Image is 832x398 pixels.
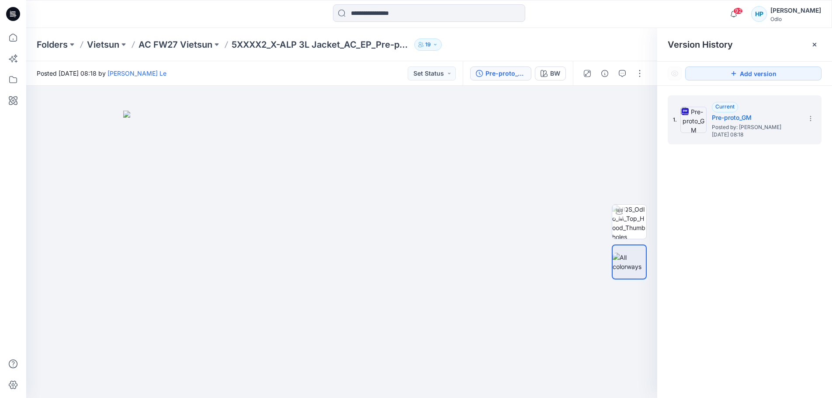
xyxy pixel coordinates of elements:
img: Pre-proto_GM [680,107,707,133]
div: [PERSON_NAME] [770,5,821,16]
span: 1. [673,116,677,124]
div: BW [550,69,560,78]
p: 5XXXX2_X-ALP 3L Jacket_AC_EP_Pre-proto_GM [232,38,411,51]
div: HP [751,6,767,22]
span: Posted by: Luyen Le [712,123,799,132]
a: Vietsun [87,38,119,51]
button: 19 [414,38,442,51]
img: VQS_Odlo_M_Top_Hood_Thumbholes [612,205,646,239]
button: Show Hidden Versions [668,66,682,80]
img: eyJhbGciOiJIUzI1NiIsImtpZCI6IjAiLCJzbHQiOiJzZXMiLCJ0eXAiOiJKV1QifQ.eyJkYXRhIjp7InR5cGUiOiJzdG9yYW... [123,111,560,398]
button: BW [535,66,566,80]
div: Pre-proto_GM [485,69,526,78]
h5: Pre-proto_GM [712,112,799,123]
button: Pre-proto_GM [470,66,531,80]
span: 92 [733,7,743,14]
a: AC FW27 Vietsun [139,38,212,51]
button: Add version [685,66,822,80]
span: Version History [668,39,733,50]
button: Details [598,66,612,80]
img: All colorways [613,253,646,271]
span: [DATE] 08:18 [712,132,799,138]
a: Folders [37,38,68,51]
span: Posted [DATE] 08:18 by [37,69,166,78]
a: [PERSON_NAME] Le [107,70,166,77]
p: 19 [425,40,431,49]
div: Odlo [770,16,821,22]
button: Close [811,41,818,48]
span: Current [715,103,735,110]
